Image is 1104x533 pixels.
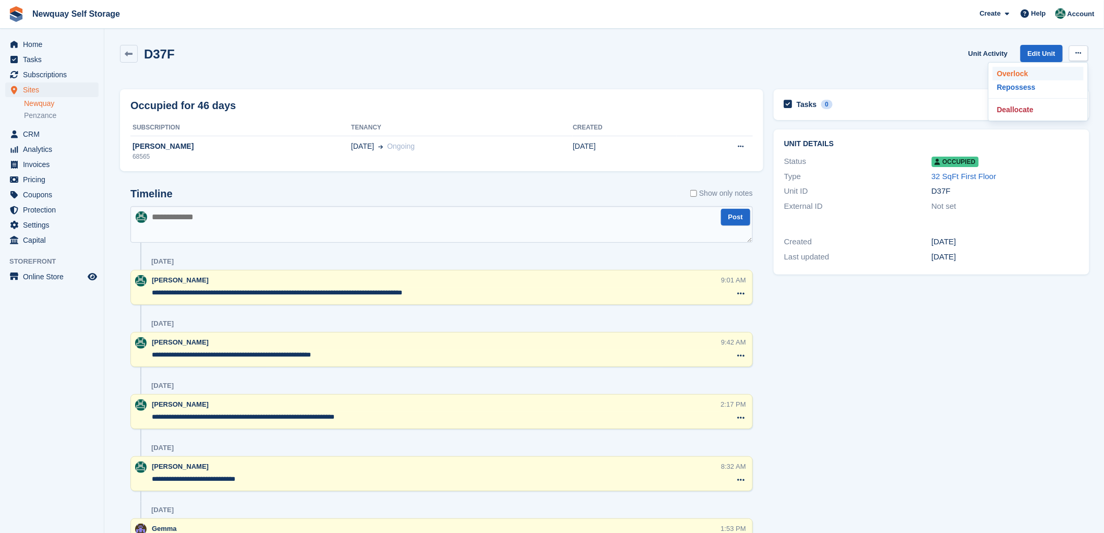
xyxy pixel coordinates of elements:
span: Ongoing [387,142,415,150]
a: menu [5,37,99,52]
img: JON [135,275,147,287]
a: menu [5,218,99,232]
div: 9:42 AM [721,337,746,347]
th: Created [573,120,677,136]
a: Overlock [993,67,1084,80]
span: [PERSON_NAME] [152,463,209,470]
img: JON [1055,8,1066,19]
div: 0 [821,100,833,109]
h2: Tasks [797,100,817,109]
span: Sites [23,82,86,97]
td: [DATE] [573,136,677,167]
a: menu [5,187,99,202]
img: JON [135,337,147,349]
a: menu [5,82,99,97]
h2: Unit details [784,140,1079,148]
a: Newquay Self Storage [28,5,124,22]
div: [DATE] [151,444,174,452]
a: Deallocate [993,103,1084,116]
h2: Occupied for 46 days [130,98,236,113]
div: Unit ID [784,185,932,197]
a: menu [5,67,99,82]
div: [DATE] [932,236,1079,248]
a: menu [5,52,99,67]
span: Invoices [23,157,86,172]
div: [PERSON_NAME] [130,141,351,152]
img: JON [135,399,147,411]
span: Create [980,8,1001,19]
span: Storefront [9,256,104,267]
img: JON [136,211,147,223]
span: Online Store [23,269,86,284]
div: Status [784,156,932,168]
div: Created [784,236,932,248]
span: Help [1031,8,1046,19]
span: [PERSON_NAME] [152,400,209,408]
th: Tenancy [351,120,573,136]
span: Capital [23,233,86,247]
a: Newquay [24,99,99,109]
div: 8:32 AM [721,461,746,471]
a: Preview store [86,270,99,283]
h2: D37F [144,47,175,61]
a: menu [5,157,99,172]
div: 9:01 AM [721,275,746,285]
div: [DATE] [151,382,174,390]
span: Subscriptions [23,67,86,82]
div: [DATE] [151,257,174,266]
div: 2:17 PM [721,399,746,409]
div: D37F [932,185,1079,197]
input: Show only notes [690,188,697,199]
span: Gemma [152,525,177,532]
span: [PERSON_NAME] [152,338,209,346]
label: Show only notes [690,188,753,199]
span: Settings [23,218,86,232]
span: CRM [23,127,86,141]
div: [DATE] [932,251,1079,263]
span: Protection [23,203,86,217]
a: menu [5,203,99,217]
div: Type [784,171,932,183]
a: menu [5,142,99,157]
span: Occupied [932,157,979,167]
h2: Timeline [130,188,173,200]
a: menu [5,269,99,284]
span: Account [1067,9,1095,19]
span: [PERSON_NAME] [152,276,209,284]
div: [DATE] [151,319,174,328]
div: Last updated [784,251,932,263]
span: Pricing [23,172,86,187]
span: Coupons [23,187,86,202]
a: menu [5,172,99,187]
a: menu [5,127,99,141]
a: Repossess [993,80,1084,94]
div: [DATE] [151,506,174,514]
span: Tasks [23,52,86,67]
span: Analytics [23,142,86,157]
a: Penzance [24,111,99,121]
span: [DATE] [351,141,374,152]
div: Not set [932,200,1079,212]
img: JON [135,461,147,473]
a: menu [5,233,99,247]
a: 32 SqFt First Floor [932,172,997,181]
a: Edit Unit [1021,45,1063,62]
img: stora-icon-8386f47178a22dfd0bd8f6a31ec36ba5ce8667c1dd55bd0f319d3a0aa187defe.svg [8,6,24,22]
button: Post [721,209,750,226]
a: Unit Activity [964,45,1012,62]
div: External ID [784,200,932,212]
th: Subscription [130,120,351,136]
span: Home [23,37,86,52]
div: 68565 [130,152,351,161]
